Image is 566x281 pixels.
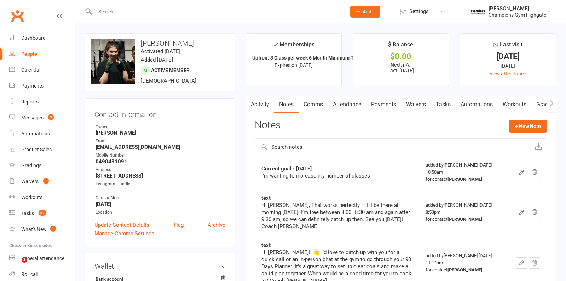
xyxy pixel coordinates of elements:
a: Payments [9,78,75,94]
a: Gradings [9,158,75,174]
strong: [STREET_ADDRESS] [96,173,225,179]
div: Tasks [21,210,34,216]
span: Settings [409,4,429,19]
a: Flag [174,221,184,229]
div: added by [PERSON_NAME] [DATE] 11:12am [426,252,503,274]
strong: [EMAIL_ADDRESS][DOMAIN_NAME] [96,144,225,150]
div: Calendar [21,67,41,73]
div: added by [PERSON_NAME] [DATE] 10:50am [426,162,503,183]
i: ✓ [273,41,278,48]
span: 1 [43,178,49,184]
strong: - [96,187,225,193]
div: What's New [21,226,47,232]
a: Reports [9,94,75,110]
div: for contact [426,176,503,183]
a: Waivers [401,96,431,113]
strong: [PERSON_NAME] [447,217,483,222]
div: for contact [426,216,503,223]
img: thumb_image1630635537.png [471,5,485,19]
time: Added [DATE] [141,57,173,63]
span: [DEMOGRAPHIC_DATA] [141,78,196,84]
div: I'm wanting to increase my number of classes [261,172,413,179]
div: Automations [21,131,50,136]
a: Tasks 57 [9,206,75,221]
a: Attendance [328,96,366,113]
strong: text [261,195,271,201]
div: Address [96,167,225,173]
div: Workouts [21,195,42,200]
a: Calendar [9,62,75,78]
div: Memberships [273,40,314,53]
a: Archive [208,221,225,229]
a: Update Contact Details [94,221,149,229]
div: Dashboard [21,35,46,41]
a: Messages 3 [9,110,75,126]
h3: Contact information [94,108,225,118]
div: for contact [426,266,503,274]
div: Hi [PERSON_NAME], That works perfectly — I’ll be there all morning [DATE]. I’m free between 8:00–... [261,202,413,230]
span: 57 [39,210,46,216]
strong: 0490481091 [96,158,225,165]
div: Last visit [493,40,522,53]
div: [DATE] [467,53,549,60]
strong: [PERSON_NAME] [96,130,225,136]
strong: Upfront 3 Class per week 6 Month Minimum T... [252,55,357,61]
a: What's New1 [9,221,75,237]
span: 1 [22,257,27,263]
a: Comms [299,96,328,113]
h3: Wallet [94,262,225,270]
div: Mobile Number [96,152,225,159]
a: view attendance [490,71,526,77]
a: Notes [274,96,299,113]
a: Manage Comms Settings [94,229,154,238]
span: 3 [48,114,54,120]
span: Active member [151,67,190,73]
div: Roll call [21,271,38,277]
div: General attendance [21,255,64,261]
div: $0.00 [359,53,442,60]
div: Messages [21,115,44,120]
a: Waivers 1 [9,174,75,190]
div: Reports [21,99,39,105]
div: Email [96,138,225,145]
span: Expires on [DATE] [275,62,313,68]
div: Waivers [21,179,39,184]
a: General attendance kiosk mode [9,251,75,266]
h3: [PERSON_NAME] [91,39,229,47]
strong: [PERSON_NAME] [447,267,483,272]
div: [PERSON_NAME] [489,5,546,12]
button: + New Note [509,120,547,133]
span: 1 [50,226,56,232]
strong: Current goal - [DATE] [261,165,312,172]
div: Product Sales [21,147,52,152]
p: Next: n/a Last: [DATE] [359,62,442,73]
a: Automations [456,96,498,113]
a: Automations [9,126,75,142]
a: People [9,46,75,62]
a: Tasks [431,96,456,113]
div: Payments [21,83,44,89]
a: Clubworx [8,7,26,25]
input: Search notes [255,139,530,156]
strong: text [261,242,271,248]
input: Search... [93,7,341,17]
iframe: Intercom live chat [7,257,24,274]
div: [DATE] [467,62,549,70]
div: Champions Gym Highgate [489,12,546,18]
div: Instagram Handle [96,181,225,187]
a: Payments [366,96,401,113]
h3: Notes [255,120,281,133]
a: Workouts [9,190,75,206]
div: Location [96,209,225,216]
strong: [DATE] [96,201,225,207]
button: Add [350,6,380,18]
div: Owner [96,124,225,130]
div: Date of Birth [96,195,225,202]
time: Activated [DATE] [141,48,180,55]
div: $ Balance [388,40,413,53]
div: added by [PERSON_NAME] [DATE] 8:53pm [426,202,503,223]
span: Add [363,9,371,15]
div: People [21,51,37,57]
a: Dashboard [9,30,75,46]
div: Gradings [21,163,41,168]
